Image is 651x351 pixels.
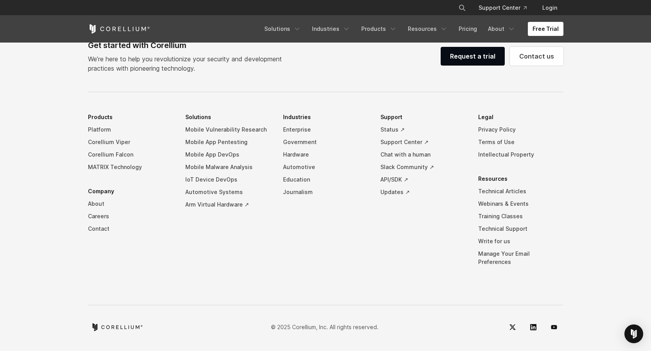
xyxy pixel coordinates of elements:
div: Navigation Menu [449,1,563,15]
a: Government [283,136,368,148]
a: Support Center ↗ [380,136,466,148]
div: Open Intercom Messenger [624,324,643,343]
a: Journalism [283,186,368,198]
a: Intellectual Property [478,148,563,161]
a: MATRIX Technology [88,161,173,173]
a: Mobile Malware Analysis [185,161,271,173]
a: Solutions [260,22,306,36]
a: Mobile Vulnerability Research [185,123,271,136]
a: About [88,198,173,210]
a: Education [283,173,368,186]
a: Privacy Policy [478,123,563,136]
a: Corellium home [91,323,143,331]
a: Industries [307,22,355,36]
a: IoT Device DevOps [185,173,271,186]
a: Training Classes [478,210,563,223]
a: Corellium Falcon [88,148,173,161]
a: Chat with a human [380,148,466,161]
a: Request a trial [441,47,505,66]
a: Write for us [478,235,563,248]
a: Careers [88,210,173,223]
a: Twitter [503,318,522,337]
a: Corellium Viper [88,136,173,148]
div: Navigation Menu [88,111,563,280]
a: Mobile App DevOps [185,148,271,161]
a: Resources [403,22,452,36]
a: Enterprise [283,123,368,136]
a: Hardware [283,148,368,161]
a: Contact us [510,47,563,66]
a: Updates ↗ [380,186,466,198]
a: Automotive [283,161,368,173]
a: Arm Virtual Hardware ↗ [185,198,271,211]
a: Corellium Home [88,24,150,34]
a: Slack Community ↗ [380,161,466,173]
div: Navigation Menu [260,22,563,36]
p: © 2025 Corellium, Inc. All rights reserved. [271,323,378,331]
a: Platform [88,123,173,136]
a: Technical Articles [478,185,563,198]
a: Terms of Use [478,136,563,148]
div: Get started with Corellium [88,39,288,51]
a: Mobile App Pentesting [185,136,271,148]
button: Search [455,1,469,15]
a: Pricing [454,22,482,36]
a: LinkedIn [524,318,543,337]
a: Login [536,1,563,15]
a: Contact [88,223,173,235]
p: We’re here to help you revolutionize your security and development practices with pioneering tech... [88,54,288,73]
a: Technical Support [478,223,563,235]
a: Automotive Systems [185,186,271,198]
a: API/SDK ↗ [380,173,466,186]
a: Webinars & Events [478,198,563,210]
a: About [483,22,520,36]
a: Manage Your Email Preferences [478,248,563,268]
a: Support Center [472,1,533,15]
a: Products [357,22,402,36]
a: Free Trial [528,22,563,36]
a: YouTube [545,318,563,337]
a: Status ↗ [380,123,466,136]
